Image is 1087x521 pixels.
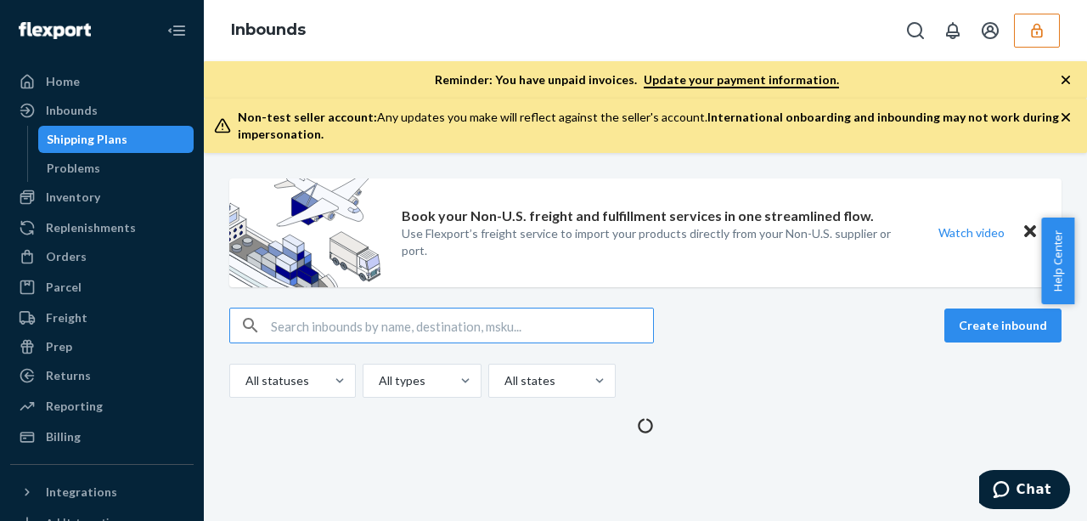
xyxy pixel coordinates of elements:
a: Orders [10,243,194,270]
button: Open Search Box [898,14,932,48]
div: Integrations [46,484,117,501]
div: Replenishments [46,219,136,236]
a: Returns [10,362,194,389]
div: Returns [46,367,91,384]
div: Inventory [46,189,100,206]
a: Inbounds [231,20,306,39]
a: Prep [10,333,194,360]
p: Use Flexport’s freight service to import your products directly from your Non-U.S. supplier or port. [402,225,907,259]
ol: breadcrumbs [217,6,319,55]
div: Prep [46,338,72,355]
a: Inventory [10,184,194,211]
img: Flexport logo [19,22,91,39]
a: Inbounds [10,97,194,124]
a: Update your payment information. [644,72,839,88]
input: All states [503,372,504,389]
div: Problems [47,160,100,177]
div: Parcel [46,279,82,296]
a: Parcel [10,274,194,301]
button: Watch video [927,220,1016,245]
button: Open notifications [936,14,970,48]
button: Open account menu [973,14,1007,48]
input: Search inbounds by name, destination, msku... [271,309,653,343]
input: All types [377,372,379,389]
div: Home [46,73,80,90]
button: Integrations [10,479,194,506]
a: Freight [10,304,194,331]
div: Orders [46,248,87,265]
input: All statuses [244,372,245,389]
p: Reminder: You have unpaid invoices. [435,71,839,88]
button: Help Center [1041,218,1074,304]
div: Any updates you make will reflect against the seller's account. [238,109,1060,143]
p: Book your Non-U.S. freight and fulfillment services in one streamlined flow. [402,207,874,226]
button: Create inbound [944,309,1062,343]
button: Close Navigation [160,14,194,48]
div: Reporting [46,398,103,415]
button: Close [1019,220,1041,245]
div: Freight [46,309,87,326]
div: Billing [46,428,81,445]
div: Inbounds [46,102,98,119]
a: Replenishments [10,214,194,241]
iframe: Opens a widget where you can chat to one of our agents [979,470,1070,513]
a: Shipping Plans [38,126,194,153]
a: Home [10,68,194,95]
div: Shipping Plans [47,131,127,148]
span: Non-test seller account: [238,110,377,124]
a: Billing [10,423,194,450]
a: Reporting [10,393,194,420]
a: Problems [38,155,194,182]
